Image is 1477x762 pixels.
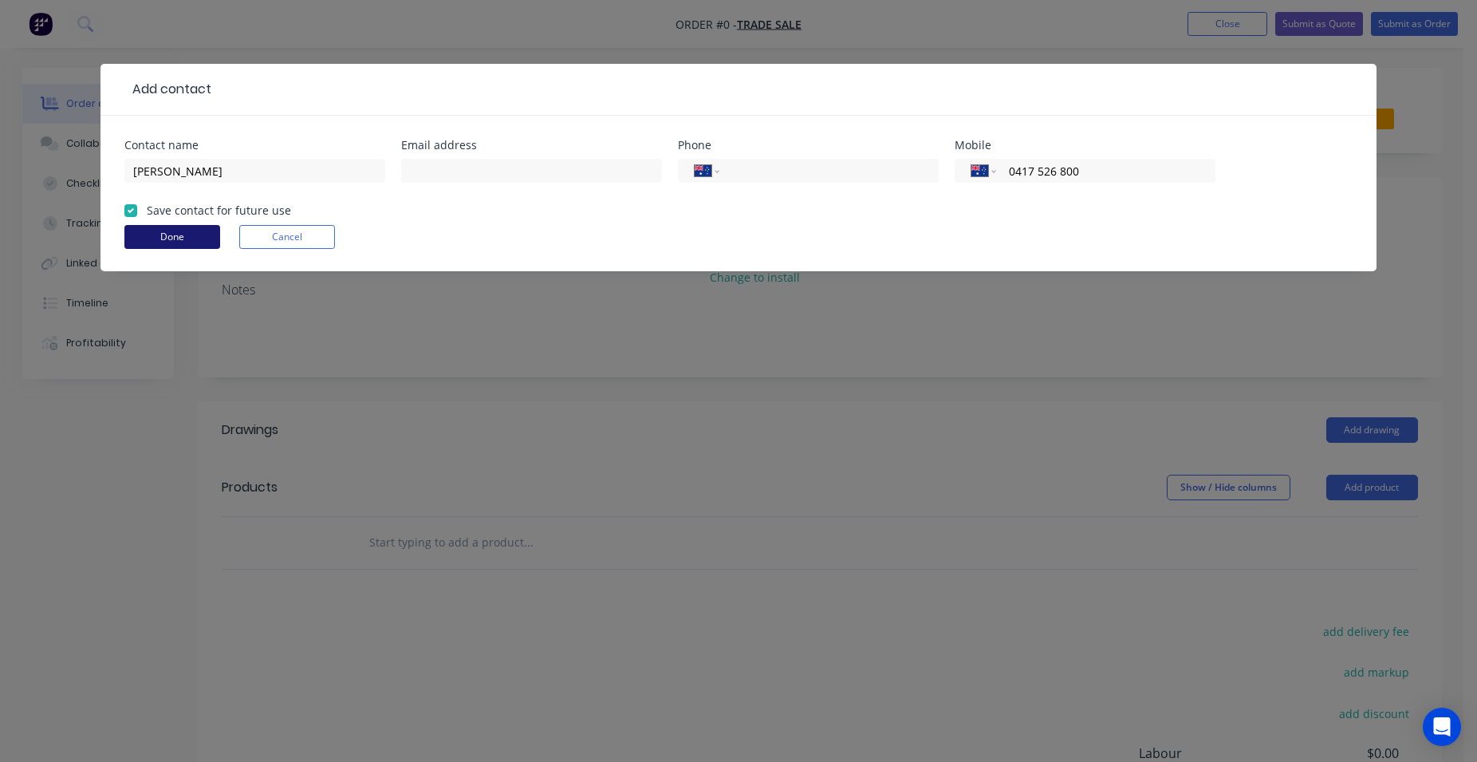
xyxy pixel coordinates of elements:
div: Open Intercom Messenger [1423,708,1461,746]
div: Contact name [124,140,385,151]
div: Add contact [124,80,211,99]
div: Phone [678,140,939,151]
button: Cancel [239,225,335,249]
div: Mobile [955,140,1215,151]
div: Email address [401,140,662,151]
label: Save contact for future use [147,202,291,219]
button: Done [124,225,220,249]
